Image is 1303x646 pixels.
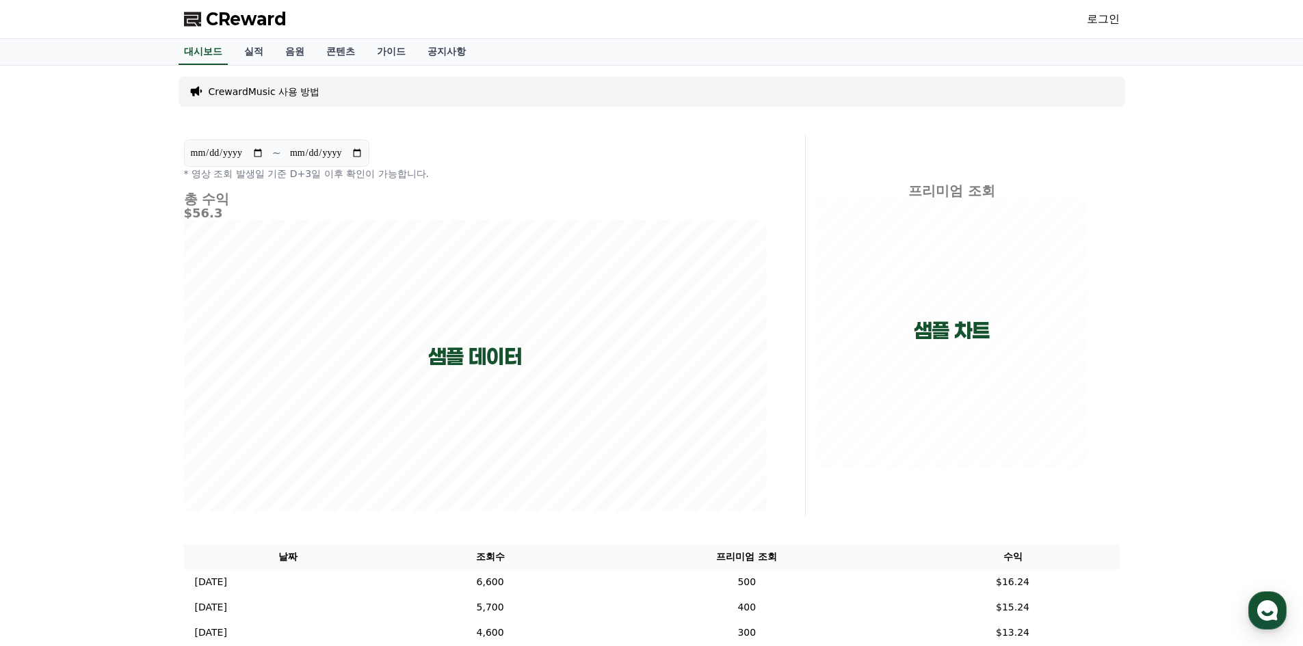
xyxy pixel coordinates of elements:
th: 날짜 [184,544,393,569]
td: $16.24 [906,569,1120,595]
th: 프리미엄 조회 [588,544,906,569]
a: 대시보드 [179,39,228,65]
h5: $56.3 [184,206,767,220]
a: 대화 [90,433,176,468]
p: [DATE] [195,600,227,615]
span: CReward [206,8,287,30]
p: 샘플 차트 [914,319,990,343]
p: [DATE] [195,575,227,589]
a: 공지사항 [417,39,477,65]
a: CrewardMusic 사용 방법 [209,85,320,98]
a: CReward [184,8,287,30]
span: 홈 [43,454,51,465]
th: 조회수 [393,544,588,569]
a: 설정 [176,433,263,468]
span: 대화 [125,455,142,466]
p: * 영상 조회 발생일 기준 D+3일 이후 확인이 가능합니다. [184,167,767,180]
td: 500 [588,569,906,595]
p: ~ [272,145,281,161]
td: 400 [588,595,906,620]
td: 300 [588,620,906,645]
a: 가이드 [366,39,417,65]
a: 실적 [233,39,274,65]
td: 6,600 [393,569,588,595]
th: 수익 [906,544,1120,569]
p: [DATE] [195,625,227,640]
td: 5,700 [393,595,588,620]
h4: 총 수익 [184,191,767,206]
td: 4,600 [393,620,588,645]
a: 로그인 [1087,11,1120,27]
a: 콘텐츠 [315,39,366,65]
p: 샘플 데이터 [428,345,522,369]
td: $13.24 [906,620,1120,645]
span: 설정 [211,454,228,465]
a: 홈 [4,433,90,468]
td: $15.24 [906,595,1120,620]
a: 음원 [274,39,315,65]
h4: 프리미엄 조회 [817,183,1087,198]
